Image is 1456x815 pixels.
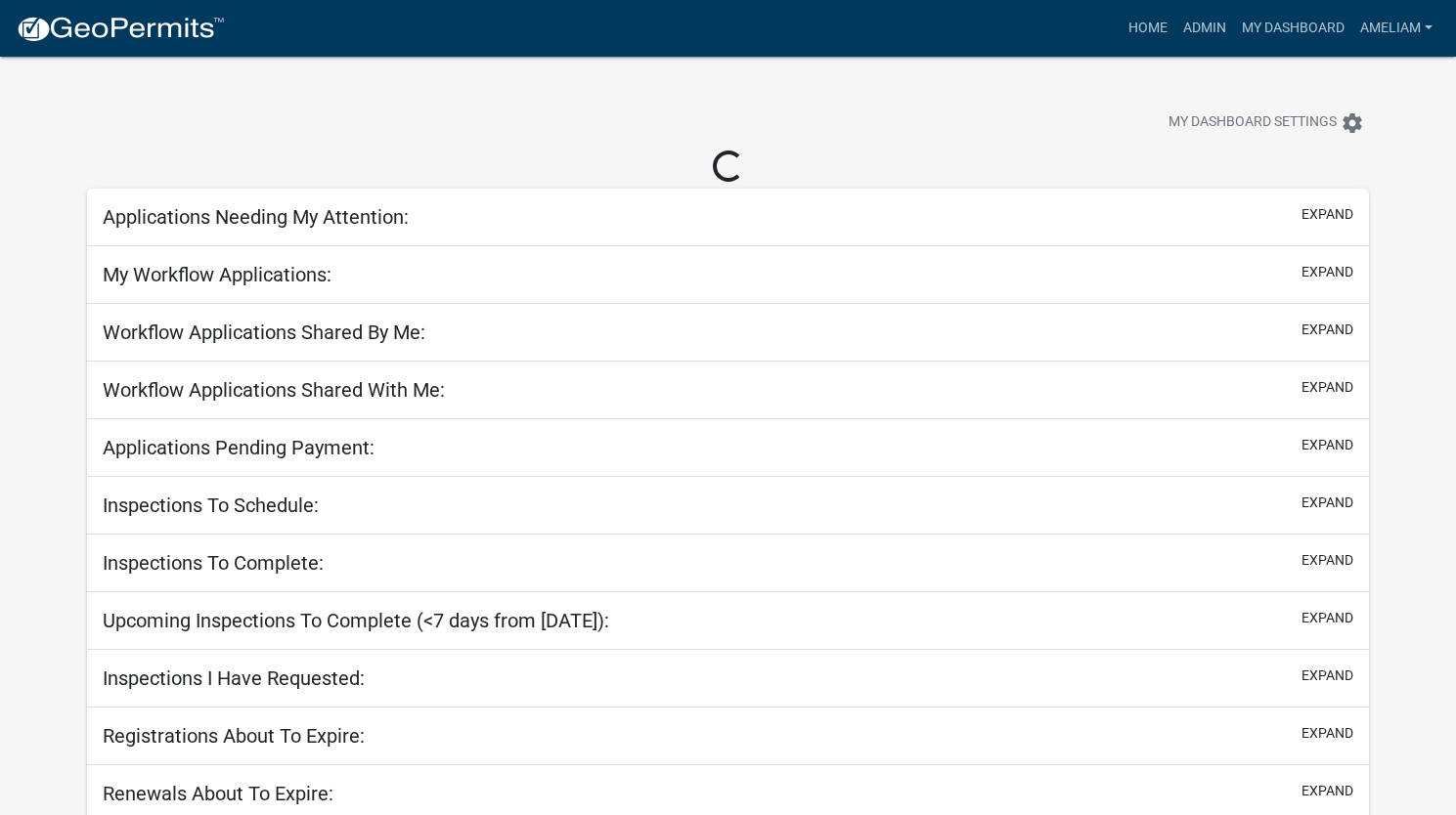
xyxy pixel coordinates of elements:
[103,782,333,805] h5: Renewals About To Expire:
[1153,104,1380,142] button: My Dashboard Settingssettings
[103,436,375,459] h5: Applications Pending Payment:
[1341,111,1364,135] i: settings
[103,724,365,748] h5: Registrations About To Expire:
[1175,10,1234,47] a: Admin
[103,378,445,402] h5: Workflow Applications Shared With Me:
[1302,550,1353,571] button: expand
[1302,723,1353,744] button: expand
[1302,665,1353,686] button: expand
[1302,377,1353,398] button: expand
[1302,781,1353,801] button: expand
[1302,262,1353,282] button: expand
[1302,320,1353,340] button: expand
[1352,10,1440,47] a: AmeliaM
[1302,608,1353,628] button: expand
[103,551,324,575] h5: Inspections To Complete:
[1234,10,1352,47] a: My Dashboard
[1169,111,1337,135] span: My Dashboard Settings
[103,666,365,690] h5: Inspections I Have Requested:
[1302,204,1353,225] button: expand
[1302,493,1353,513] button: expand
[1302,435,1353,455] button: expand
[1121,10,1175,47] a: Home
[103,321,425,344] h5: Workflow Applications Shared By Me:
[103,263,331,286] h5: My Workflow Applications:
[103,205,409,229] h5: Applications Needing My Attention:
[103,493,319,517] h5: Inspections To Schedule:
[103,609,609,632] h5: Upcoming Inspections To Complete (<7 days from [DATE]):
